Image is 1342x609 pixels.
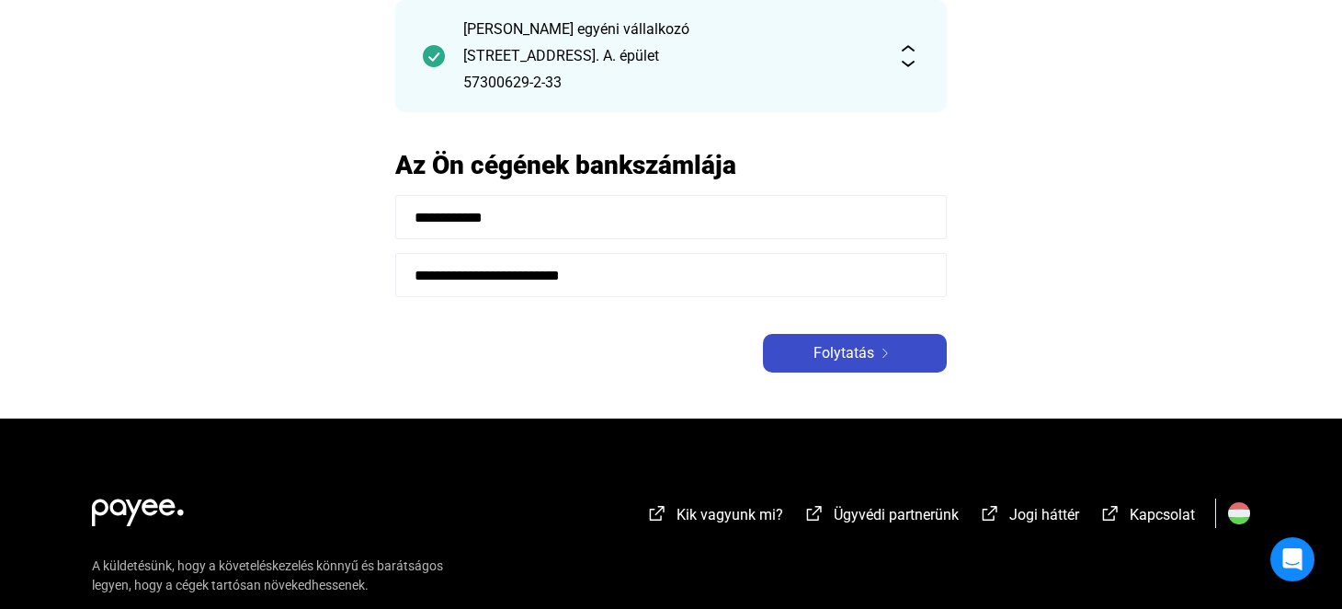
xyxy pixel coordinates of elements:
span: Kapcsolat [1130,506,1195,523]
img: arrow-right-white [874,349,896,358]
span: Ügyvédi partnerünk [834,506,959,523]
img: external-link-white [1099,504,1121,523]
a: external-link-whiteJogi háttér [979,509,1079,526]
button: Folytatásarrow-right-white [763,334,947,373]
a: external-link-whiteKapcsolat [1099,509,1195,526]
img: expand [897,45,919,67]
div: Open Intercom Messenger [1270,537,1314,581]
a: external-link-whiteKik vagyunk mi? [646,509,783,526]
span: Jogi háttér [1009,506,1079,523]
a: external-link-whiteÜgyvédi partnerünk [803,509,959,526]
div: [PERSON_NAME] egyéni vállalkozó [463,18,879,40]
img: external-link-white [646,504,668,523]
img: external-link-white [803,504,825,523]
div: [STREET_ADDRESS]. A. épület [463,45,879,67]
div: 57300629-2-33 [463,72,879,94]
img: HU.svg [1228,502,1250,524]
img: white-payee-white-dot.svg [92,488,184,526]
span: Folytatás [813,342,874,364]
img: external-link-white [979,504,1001,523]
img: checkmark-darker-green-circle [423,45,445,67]
span: Kik vagyunk mi? [677,506,783,523]
h2: Az Ön cégének bankszámlája [395,149,947,181]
